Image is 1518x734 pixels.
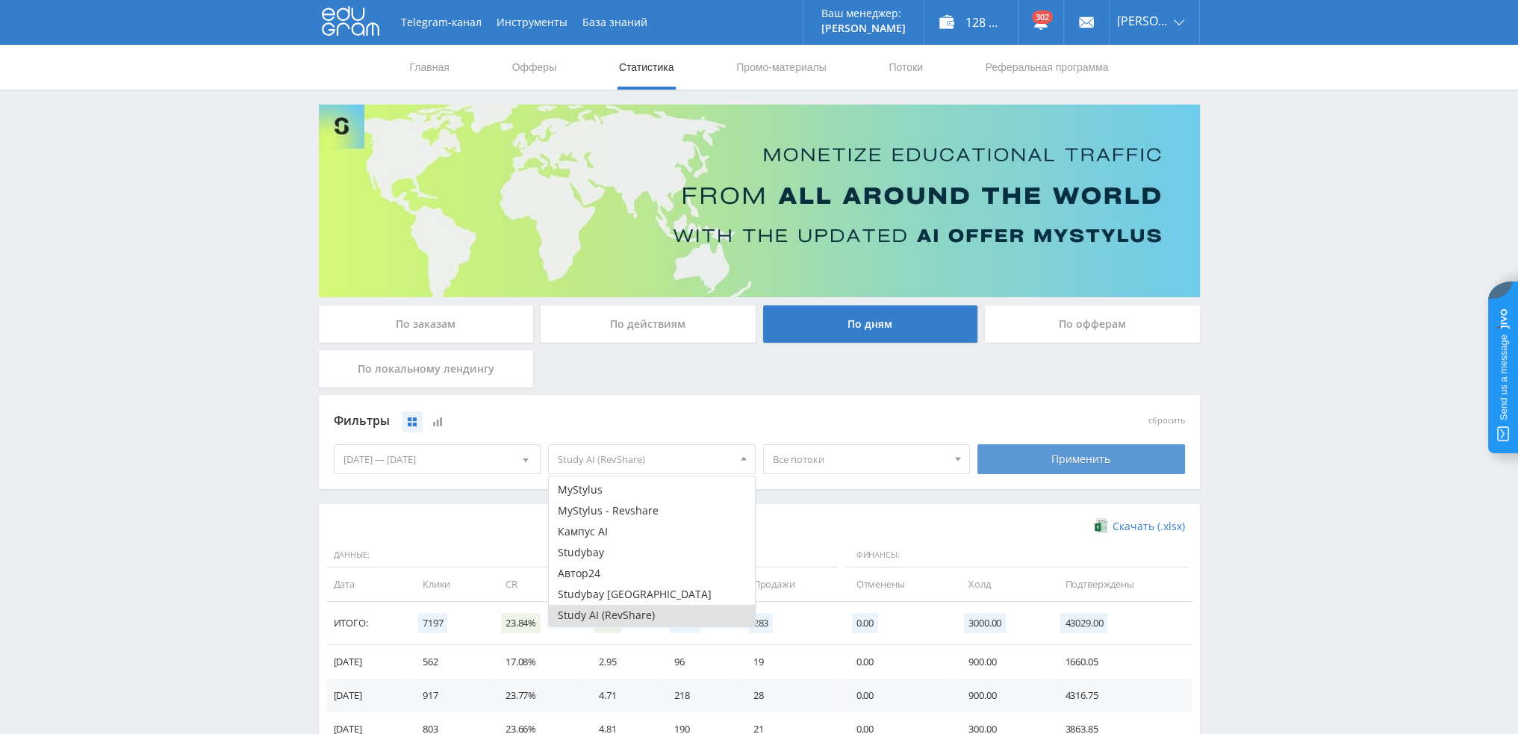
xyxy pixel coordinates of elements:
[1060,613,1107,633] span: 43029.00
[326,679,408,712] td: [DATE]
[326,645,408,679] td: [DATE]
[326,567,408,601] td: Дата
[326,543,656,568] span: Данные:
[738,645,842,679] td: 19
[319,305,534,343] div: По заказам
[549,584,755,605] button: Studybay [GEOGRAPHIC_DATA]
[1095,519,1184,534] a: Скачать (.xlsx)
[618,45,676,90] a: Статистика
[1095,518,1107,533] img: xlsx
[549,563,755,584] button: Автор24
[773,445,948,473] span: Все потоки
[408,679,491,712] td: 917
[549,500,755,521] button: MyStylus - Revshare
[1050,679,1192,712] td: 4316.75
[549,542,755,563] button: Studybay
[842,567,954,601] td: Отменены
[418,613,447,633] span: 7197
[549,479,755,500] button: MyStylus
[1050,645,1192,679] td: 1660.05
[845,543,1189,568] span: Финансы:
[887,45,924,90] a: Потоки
[541,305,756,343] div: По действиям
[964,613,1006,633] span: 3000.00
[985,305,1200,343] div: По офферам
[738,567,842,601] td: Продажи
[491,567,584,601] td: CR
[558,445,732,473] span: Study AI (RevShare)
[1113,520,1185,532] span: Скачать (.xlsx)
[735,45,827,90] a: Промо-материалы
[501,613,541,633] span: 23.84%
[1050,567,1192,601] td: Подтверждены
[852,613,878,633] span: 0.00
[549,605,755,626] button: Study AI (RevShare)
[821,22,906,34] p: [PERSON_NAME]
[954,679,1050,712] td: 900.00
[584,645,659,679] td: 2.95
[954,645,1050,679] td: 900.00
[977,444,1185,474] div: Применить
[954,567,1050,601] td: Холд
[1117,15,1169,27] span: [PERSON_NAME]
[335,445,541,473] div: [DATE] — [DATE]
[763,305,978,343] div: По дням
[491,645,584,679] td: 17.08%
[408,567,491,601] td: Клики
[842,645,954,679] td: 0.00
[319,105,1200,297] img: Banner
[659,645,738,679] td: 96
[821,7,906,19] p: Ваш менеджер:
[738,679,842,712] td: 28
[334,410,971,432] div: Фильтры
[326,602,408,645] td: Итого:
[842,679,954,712] td: 0.00
[1148,416,1185,426] button: сбросить
[749,613,774,633] span: 283
[491,679,584,712] td: 23.77%
[584,679,659,712] td: 4.71
[408,45,451,90] a: Главная
[408,645,491,679] td: 562
[659,679,738,712] td: 218
[549,521,755,542] button: Кампус AI
[984,45,1110,90] a: Реферальная программа
[511,45,559,90] a: Офферы
[319,350,534,388] div: По локальному лендингу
